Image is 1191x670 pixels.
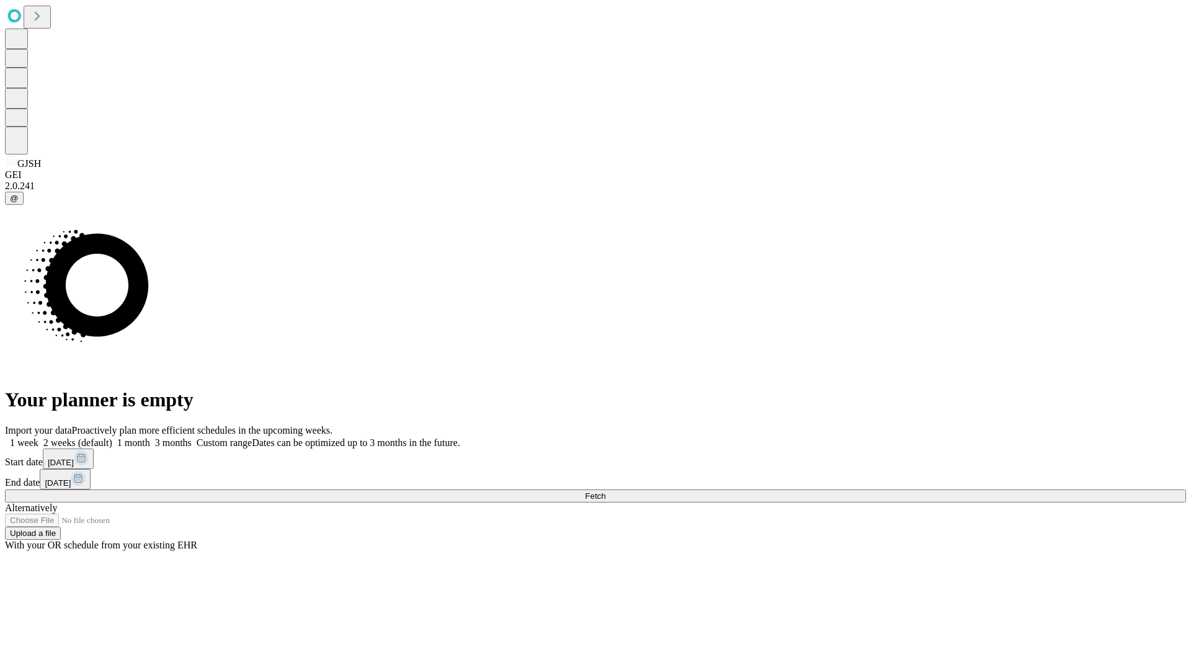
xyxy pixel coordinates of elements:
div: GEI [5,169,1186,181]
span: @ [10,194,19,203]
span: Dates can be optimized up to 3 months in the future. [252,437,460,448]
span: GJSH [17,158,41,169]
span: 2 weeks (default) [43,437,112,448]
div: 2.0.241 [5,181,1186,192]
button: Fetch [5,489,1186,502]
button: [DATE] [40,469,91,489]
span: 1 week [10,437,38,448]
div: Start date [5,449,1186,469]
h1: Your planner is empty [5,388,1186,411]
span: With your OR schedule from your existing EHR [5,540,197,550]
span: [DATE] [45,478,71,488]
div: End date [5,469,1186,489]
span: Fetch [585,491,605,501]
span: Proactively plan more efficient schedules in the upcoming weeks. [72,425,332,435]
button: [DATE] [43,449,94,469]
span: Custom range [197,437,252,448]
button: @ [5,192,24,205]
button: Upload a file [5,527,61,540]
span: [DATE] [48,458,74,467]
span: 1 month [117,437,150,448]
span: Import your data [5,425,72,435]
span: 3 months [155,437,192,448]
span: Alternatively [5,502,57,513]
